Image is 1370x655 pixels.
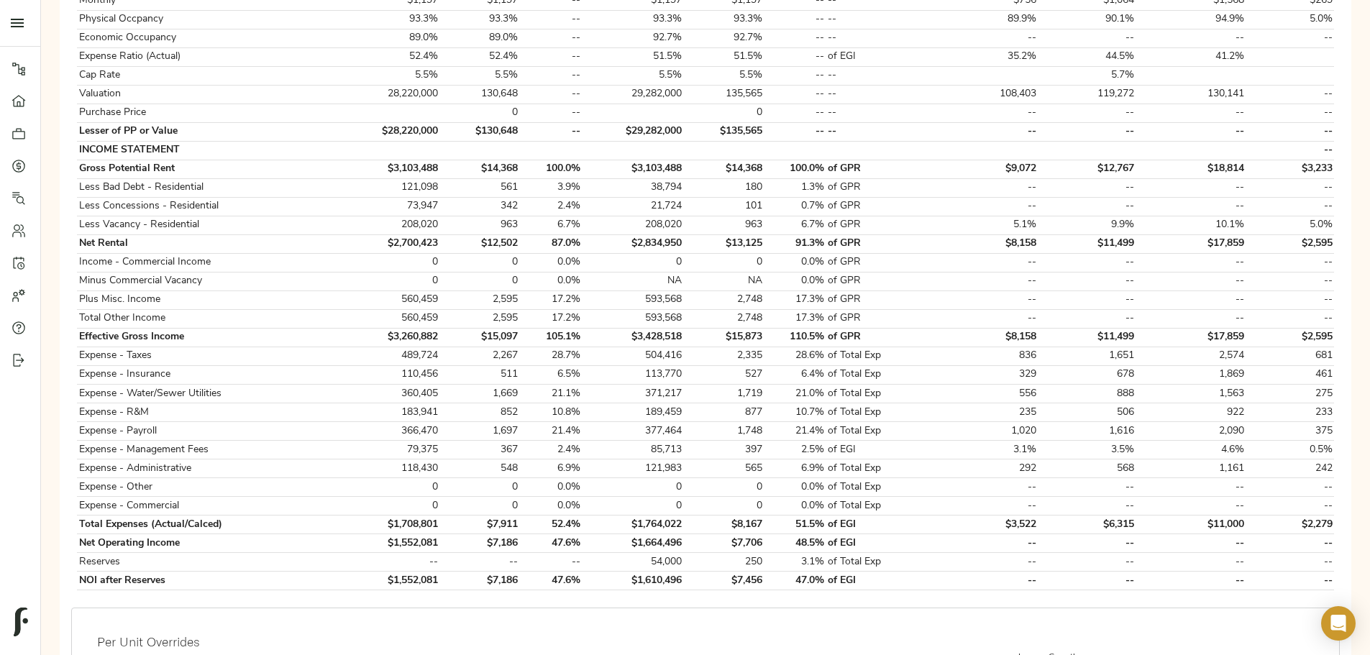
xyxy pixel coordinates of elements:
[583,422,684,441] td: 377,464
[520,216,583,234] td: 6.7%
[77,309,342,328] td: Total Other Income
[440,328,520,347] td: $15,097
[342,272,440,290] td: 0
[764,422,826,441] td: 21.4%
[77,441,342,459] td: Expense - Management Fees
[684,459,764,478] td: 565
[1136,385,1246,403] td: 1,563
[826,290,932,309] td: of GPR
[826,66,932,85] td: --
[14,608,28,636] img: logo
[1246,365,1334,384] td: 461
[826,197,932,216] td: of GPR
[77,347,342,365] td: Expense - Taxes
[826,365,932,384] td: of Total Exp
[520,178,583,197] td: 3.9%
[932,253,1038,272] td: --
[77,197,342,216] td: Less Concessions - Residential
[77,403,342,422] td: Expense - R&M
[684,197,764,216] td: 101
[1136,441,1246,459] td: 4.6%
[764,272,826,290] td: 0.0%
[826,29,932,47] td: --
[764,66,826,85] td: --
[342,309,440,328] td: 560,459
[826,104,932,122] td: --
[932,10,1038,29] td: 89.9%
[932,234,1038,253] td: $8,158
[440,441,520,459] td: 367
[764,290,826,309] td: 17.3%
[1246,403,1334,422] td: 233
[1136,365,1246,384] td: 1,869
[583,122,684,141] td: $29,282,000
[1038,122,1136,141] td: --
[1038,441,1136,459] td: 3.5%
[583,197,684,216] td: 21,724
[1038,385,1136,403] td: 888
[684,403,764,422] td: 877
[1038,290,1136,309] td: --
[1246,160,1334,178] td: $3,233
[932,122,1038,141] td: --
[764,160,826,178] td: 100.0%
[520,122,583,141] td: --
[1136,47,1246,66] td: 41.2%
[583,309,684,328] td: 593,568
[684,253,764,272] td: 0
[1136,29,1246,47] td: --
[1246,385,1334,403] td: 275
[1136,122,1246,141] td: --
[1136,197,1246,216] td: --
[1038,197,1136,216] td: --
[1136,253,1246,272] td: --
[684,365,764,384] td: 527
[1136,104,1246,122] td: --
[684,10,764,29] td: 93.3%
[342,385,440,403] td: 360,405
[440,10,520,29] td: 93.3%
[1136,347,1246,365] td: 2,574
[342,10,440,29] td: 93.3%
[684,234,764,253] td: $13,125
[520,160,583,178] td: 100.0%
[342,422,440,441] td: 366,470
[932,309,1038,328] td: --
[932,216,1038,234] td: 5.1%
[764,309,826,328] td: 17.3%
[1038,104,1136,122] td: --
[440,197,520,216] td: 342
[520,272,583,290] td: 0.0%
[342,328,440,347] td: $3,260,882
[1246,459,1334,478] td: 242
[77,104,342,122] td: Purchase Price
[583,10,684,29] td: 93.3%
[764,10,826,29] td: --
[77,178,342,197] td: Less Bad Debt - Residential
[583,29,684,47] td: 92.7%
[684,47,764,66] td: 51.5%
[1038,216,1136,234] td: 9.9%
[440,385,520,403] td: 1,669
[764,365,826,384] td: 6.4%
[1246,290,1334,309] td: --
[1321,606,1356,641] div: Open Intercom Messenger
[1038,309,1136,328] td: --
[684,422,764,441] td: 1,748
[440,66,520,85] td: 5.5%
[932,197,1038,216] td: --
[826,216,932,234] td: of GPR
[440,85,520,104] td: 130,648
[1136,290,1246,309] td: --
[440,178,520,197] td: 561
[520,253,583,272] td: 0.0%
[77,272,342,290] td: Minus Commercial Vacancy
[932,347,1038,365] td: 836
[684,441,764,459] td: 397
[583,160,684,178] td: $3,103,488
[342,178,440,197] td: 121,098
[440,253,520,272] td: 0
[1038,328,1136,347] td: $11,499
[583,459,684,478] td: 121,983
[77,385,342,403] td: Expense - Water/Sewer Utilities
